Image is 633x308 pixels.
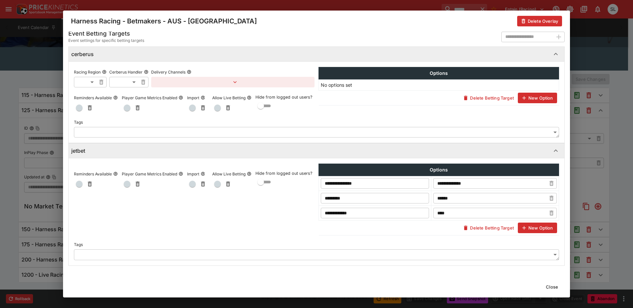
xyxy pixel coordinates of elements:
h6: jetbet [71,147,85,154]
button: Import [201,95,205,100]
button: Allow Live Betting [247,95,251,100]
p: Import [187,95,199,101]
p: Cerberus Handler [109,69,143,75]
button: New Option [518,223,557,233]
p: Player Game Metrics Enabled [122,171,177,177]
button: Delivery Channels [187,70,191,74]
button: Allow Live Betting [247,171,251,176]
th: Options [319,67,559,79]
button: Delete Overlay [517,16,562,26]
button: Reminders Available [113,95,118,100]
button: Racing Region [102,70,107,74]
th: Options [319,164,559,176]
button: Delete Betting Target [459,93,517,103]
p: Player Game Metrics Enabled [122,95,177,101]
td: No options set [319,79,559,91]
button: New Option [518,93,557,103]
p: Import [187,171,199,177]
span: Event settings for specific betting targets [68,37,144,44]
h4: Harness Racing - Betmakers - AUS - [GEOGRAPHIC_DATA] [71,17,257,25]
p: Tags [74,242,83,247]
button: Player Game Metrics Enabled [179,95,183,100]
p: Hide from logged out users? [255,94,315,101]
p: Allow Live Betting [212,171,246,177]
button: Cerberus Handler [144,70,149,74]
p: Hide from logged out users? [255,170,315,177]
p: Racing Region [74,69,101,75]
p: Reminders Available [74,95,112,101]
button: Player Game Metrics Enabled [179,171,183,176]
button: Import [201,171,205,176]
button: Close [542,282,562,292]
h5: Event Betting Targets [68,30,144,37]
p: Reminders Available [74,171,112,177]
button: Delete Betting Target [459,223,517,233]
p: Delivery Channels [151,69,185,75]
h6: cerberus [71,51,94,58]
p: Tags [74,119,83,125]
button: Reminders Available [113,171,118,176]
p: Allow Live Betting [212,95,246,101]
